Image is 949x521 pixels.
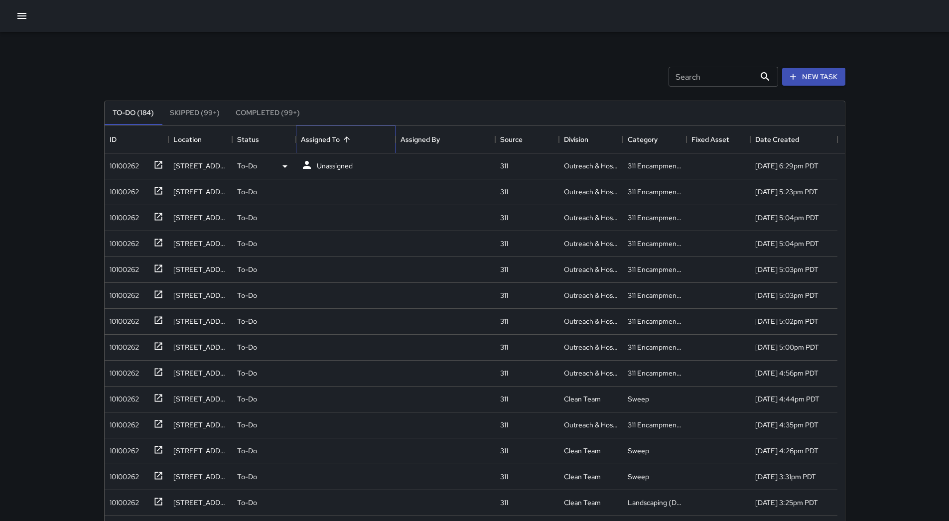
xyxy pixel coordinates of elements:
[755,472,816,482] div: 9/16/2025, 3:31pm PDT
[755,498,818,508] div: 9/16/2025, 3:25pm PDT
[564,472,601,482] div: Clean Team
[173,290,227,300] div: 10 Mason Street
[317,161,353,171] p: Unassigned
[564,161,618,171] div: Outreach & Hospitality
[564,498,601,508] div: Clean Team
[755,161,818,171] div: 9/16/2025, 6:29pm PDT
[628,213,681,223] div: 311 Encampments
[564,239,618,249] div: Outreach & Hospitality
[237,213,257,223] p: To-Do
[106,390,139,404] div: 10100262
[623,126,686,153] div: Category
[628,420,681,430] div: 311 Encampments
[628,342,681,352] div: 311 Encampments
[564,187,618,197] div: Outreach & Hospitality
[340,132,354,146] button: Sort
[232,126,296,153] div: Status
[237,446,257,456] p: To-Do
[106,442,139,456] div: 10100262
[495,126,559,153] div: Source
[755,316,818,326] div: 9/16/2025, 5:02pm PDT
[173,239,227,249] div: 901 Market Street
[106,312,139,326] div: 10100262
[237,290,257,300] p: To-Do
[500,161,508,171] div: 311
[755,368,818,378] div: 9/16/2025, 4:56pm PDT
[106,260,139,274] div: 10100262
[628,239,681,249] div: 311 Encampments
[173,420,227,430] div: 29 8th Street
[173,316,227,326] div: 77 Harriet Street
[755,264,818,274] div: 9/16/2025, 5:03pm PDT
[173,161,227,171] div: 10 Mason Street
[691,126,729,153] div: Fixed Asset
[628,290,681,300] div: 311 Encampments
[173,342,227,352] div: 1003 Market Street
[782,68,845,86] button: New Task
[173,264,227,274] div: 934 Market Street
[237,239,257,249] p: To-Do
[500,420,508,430] div: 311
[106,468,139,482] div: 10100262
[237,126,259,153] div: Status
[628,264,681,274] div: 311 Encampments
[500,472,508,482] div: 311
[628,126,658,153] div: Category
[564,342,618,352] div: Outreach & Hospitality
[173,498,227,508] div: 1035 Mission Street
[396,126,495,153] div: Assigned By
[500,126,523,153] div: Source
[755,239,819,249] div: 9/16/2025, 5:04pm PDT
[628,394,649,404] div: Sweep
[162,101,228,125] button: Skipped (99+)
[564,394,601,404] div: Clean Team
[301,126,340,153] div: Assigned To
[105,101,162,125] button: To-Do (184)
[105,126,168,153] div: ID
[755,187,818,197] div: 9/16/2025, 5:23pm PDT
[628,161,681,171] div: 311 Encampments
[500,394,508,404] div: 311
[237,187,257,197] p: To-Do
[106,364,139,378] div: 10100262
[106,286,139,300] div: 10100262
[755,394,819,404] div: 9/16/2025, 4:44pm PDT
[173,394,227,404] div: 36 7th Street
[500,264,508,274] div: 311
[106,494,139,508] div: 10100262
[500,290,508,300] div: 311
[686,126,750,153] div: Fixed Asset
[173,126,202,153] div: Location
[168,126,232,153] div: Location
[564,446,601,456] div: Clean Team
[237,472,257,482] p: To-Do
[106,157,139,171] div: 10100262
[237,394,257,404] p: To-Do
[500,368,508,378] div: 311
[500,187,508,197] div: 311
[173,368,227,378] div: 98 7th Street
[500,446,508,456] div: 311
[106,183,139,197] div: 10100262
[500,342,508,352] div: 311
[500,498,508,508] div: 311
[628,446,649,456] div: Sweep
[564,264,618,274] div: Outreach & Hospitality
[106,235,139,249] div: 10100262
[106,209,139,223] div: 10100262
[628,472,649,482] div: Sweep
[628,316,681,326] div: 311 Encampments
[237,498,257,508] p: To-Do
[564,316,618,326] div: Outreach & Hospitality
[564,213,618,223] div: Outreach & Hospitality
[237,264,257,274] p: To-Do
[628,498,681,508] div: Landscaping (DG & Weeds)
[237,342,257,352] p: To-Do
[628,187,681,197] div: 311 Encampments
[755,126,799,153] div: Date Created
[110,126,117,153] div: ID
[755,446,818,456] div: 9/16/2025, 4:26pm PDT
[500,316,508,326] div: 311
[173,213,227,223] div: 923 Market Street
[173,472,227,482] div: 31 8th Street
